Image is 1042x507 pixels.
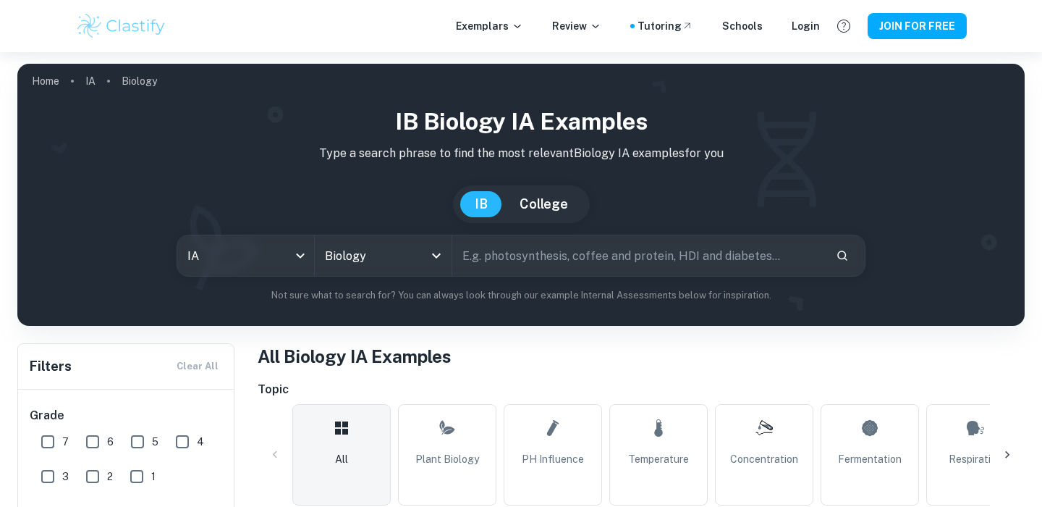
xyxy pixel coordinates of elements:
[792,18,820,34] a: Login
[258,381,1025,398] h6: Topic
[30,356,72,377] h6: Filters
[17,64,1025,326] img: profile cover
[460,191,502,217] button: IB
[415,451,479,467] span: Plant Biology
[29,288,1013,303] p: Not sure what to search for? You can always look through our example Internal Assessments below f...
[152,434,158,450] span: 5
[62,434,69,450] span: 7
[62,469,69,485] span: 3
[456,18,523,34] p: Exemplars
[107,434,114,450] span: 6
[831,14,856,38] button: Help and Feedback
[730,451,798,467] span: Concentration
[628,451,689,467] span: Temperature
[177,235,314,276] div: IA
[32,71,59,91] a: Home
[426,246,446,266] button: Open
[552,18,601,34] p: Review
[30,407,224,424] h6: Grade
[335,451,348,467] span: All
[638,18,693,34] a: Tutoring
[868,13,967,39] button: JOIN FOR FREE
[29,145,1013,162] p: Type a search phrase to find the most relevant Biology IA examples for you
[838,451,902,467] span: Fermentation
[107,469,113,485] span: 2
[522,451,584,467] span: pH Influence
[949,451,1002,467] span: Respiration
[29,104,1013,139] h1: IB Biology IA examples
[122,73,157,89] p: Biology
[722,18,763,34] a: Schools
[197,434,204,450] span: 4
[505,191,583,217] button: College
[85,71,96,91] a: IA
[75,12,167,41] img: Clastify logo
[258,343,1025,369] h1: All Biology IA Examples
[151,469,156,485] span: 1
[452,235,824,276] input: E.g. photosynthesis, coffee and protein, HDI and diabetes...
[830,243,855,268] button: Search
